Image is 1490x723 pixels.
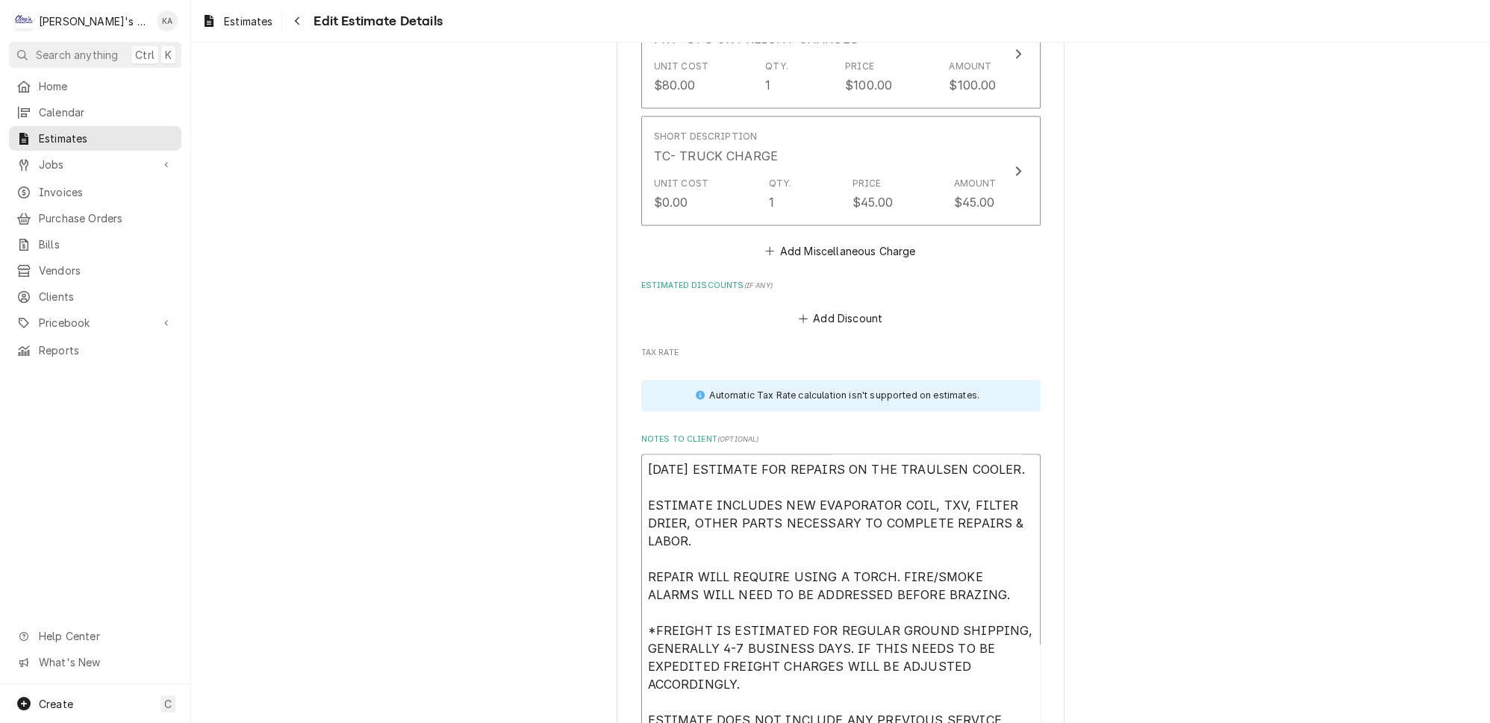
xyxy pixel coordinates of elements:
[36,47,118,63] span: Search anything
[654,147,779,165] div: TC- TRUCK CHARGE
[744,281,773,289] span: ( if any )
[39,628,172,644] span: Help Center
[157,10,178,31] div: KA
[852,193,894,211] div: $45.00
[9,74,181,98] a: Home
[641,347,1041,361] div: Tax Rate
[196,9,278,34] a: Estimates
[769,177,792,190] div: Qty.
[763,240,918,261] button: Add Miscellaneous Charge
[949,76,996,94] div: $100.00
[641,280,1041,292] label: Estimated Discounts
[39,13,149,29] div: [PERSON_NAME]'s Refrigeration
[641,280,1041,329] div: Estimated Discounts
[949,60,991,73] div: Amount
[765,60,788,73] div: Qty.
[164,696,172,712] span: C
[39,131,174,146] span: Estimates
[39,315,152,331] span: Pricebook
[654,60,708,73] div: Unit Cost
[641,347,1041,359] span: Tax Rate
[9,284,181,309] a: Clients
[165,47,172,63] span: K
[717,435,759,443] span: ( optional )
[769,193,774,211] div: 1
[13,10,34,31] div: Clay's Refrigeration's Avatar
[13,10,34,31] div: C
[9,152,181,177] a: Go to Jobs
[224,13,272,29] span: Estimates
[9,42,181,68] button: Search anythingCtrlK
[654,76,696,94] div: $80.00
[954,193,995,211] div: $45.00
[9,624,181,648] a: Go to Help Center
[39,263,174,278] span: Vendors
[845,60,874,73] div: Price
[796,308,885,329] button: Add Discount
[135,47,155,63] span: Ctrl
[39,104,174,120] span: Calendar
[39,184,174,200] span: Invoices
[39,157,152,172] span: Jobs
[654,193,688,211] div: $0.00
[654,177,708,190] div: Unit Cost
[9,232,181,257] a: Bills
[39,210,174,226] span: Purchase Orders
[285,9,309,33] button: Navigate back
[9,126,181,151] a: Estimates
[9,338,181,363] a: Reports
[845,76,892,94] div: $100.00
[765,76,770,94] div: 1
[9,180,181,204] a: Invoices
[309,11,442,31] span: Edit Estimate Details
[954,177,997,190] div: Amount
[654,130,758,143] div: Short Description
[852,177,882,190] div: Price
[709,389,979,402] div: Automatic Tax Rate calculation isn't supported on estimates.
[9,310,181,335] a: Go to Pricebook
[641,434,1041,445] label: Notes to Client
[39,698,73,710] span: Create
[9,100,181,125] a: Calendar
[9,258,181,283] a: Vendors
[39,654,172,670] span: What's New
[39,289,174,304] span: Clients
[39,237,174,252] span: Bills
[9,206,181,231] a: Purchase Orders
[39,78,174,94] span: Home
[9,650,181,675] a: Go to What's New
[641,116,1041,225] button: Update Line Item
[157,10,178,31] div: Korey Austin's Avatar
[39,342,174,358] span: Reports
